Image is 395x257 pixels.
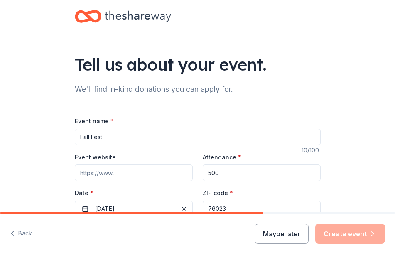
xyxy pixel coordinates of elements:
label: Event name [75,117,114,125]
label: Attendance [203,153,241,162]
div: We'll find in-kind donations you can apply for. [75,83,321,96]
div: 10 /100 [302,145,321,155]
input: Spring Fundraiser [75,129,321,145]
input: https://www... [75,164,193,181]
button: Back [10,225,32,242]
label: ZIP code [203,189,233,197]
label: Event website [75,153,116,162]
input: 20 [203,164,321,181]
button: Maybe later [255,224,309,244]
input: 12345 (U.S. only) [203,201,321,217]
button: [DATE] [75,201,193,217]
div: Tell us about your event. [75,53,321,76]
label: Date [75,189,193,197]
